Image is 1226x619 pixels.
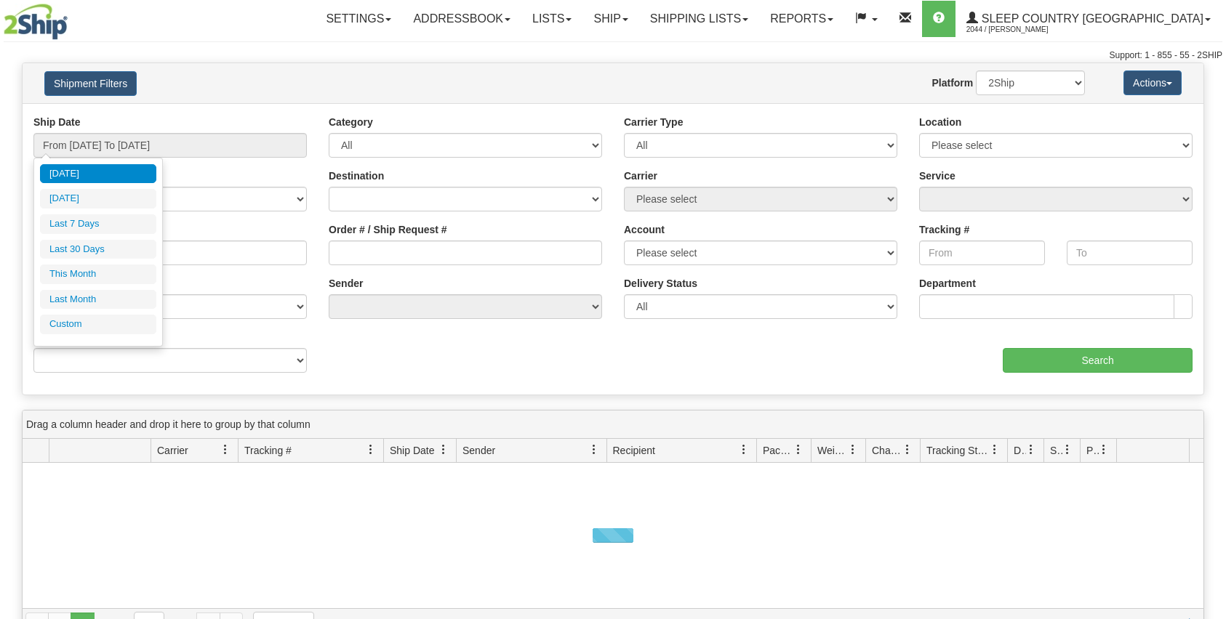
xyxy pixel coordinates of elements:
label: Service [919,169,955,183]
input: To [1067,240,1193,265]
a: Tracking Status filter column settings [982,437,1007,462]
span: Ship Date [390,443,434,458]
a: Settings [315,1,402,37]
a: Weight filter column settings [841,437,865,462]
a: Reports [759,1,844,37]
div: Support: 1 - 855 - 55 - 2SHIP [4,49,1222,62]
label: Location [919,115,961,129]
a: Lists [521,1,582,37]
label: Account [624,222,665,237]
span: Charge [872,443,902,458]
img: logo2044.jpg [4,4,68,40]
label: Delivery Status [624,276,697,291]
li: This Month [40,264,156,284]
span: Weight [817,443,848,458]
span: Sleep Country [GEOGRAPHIC_DATA] [978,12,1203,25]
li: Last 7 Days [40,214,156,234]
a: Addressbook [402,1,521,37]
a: Recipient filter column settings [732,437,756,462]
a: Delivery Status filter column settings [1019,437,1043,462]
li: Last Month [40,290,156,309]
span: Pickup Status [1086,443,1099,458]
input: Search [1003,348,1193,373]
label: Order # / Ship Request # [329,222,447,237]
input: From [919,240,1045,265]
span: Tracking Status [926,443,990,458]
button: Shipment Filters [44,71,137,96]
a: Shipment Issues filter column settings [1055,437,1080,462]
label: Category [329,115,373,129]
li: Custom [40,315,156,334]
span: Shipment Issues [1050,443,1062,458]
li: Last 30 Days [40,240,156,259]
a: Ship [582,1,638,37]
span: Delivery Status [1014,443,1026,458]
a: Sleep Country [GEOGRAPHIC_DATA] 2044 / [PERSON_NAME] [955,1,1222,37]
li: [DATE] [40,164,156,184]
a: Ship Date filter column settings [431,437,456,462]
li: [DATE] [40,189,156,209]
label: Carrier [624,169,657,183]
label: Department [919,276,976,291]
label: Sender [329,276,363,291]
span: 2044 / [PERSON_NAME] [966,23,1075,37]
div: grid grouping header [23,410,1203,439]
span: Sender [462,443,495,458]
label: Tracking # [919,222,969,237]
a: Charge filter column settings [895,437,920,462]
iframe: chat widget [1193,235,1225,384]
span: Packages [763,443,793,458]
label: Ship Date [33,115,81,129]
a: Packages filter column settings [786,437,811,462]
a: Shipping lists [639,1,759,37]
button: Actions [1123,70,1182,95]
span: Carrier [157,443,188,458]
span: Tracking # [244,443,292,458]
label: Destination [329,169,384,183]
label: Platform [931,76,973,90]
a: Sender filter column settings [582,437,606,462]
label: Carrier Type [624,115,683,129]
a: Pickup Status filter column settings [1091,437,1116,462]
a: Carrier filter column settings [213,437,238,462]
span: Recipient [613,443,655,458]
a: Tracking # filter column settings [358,437,383,462]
